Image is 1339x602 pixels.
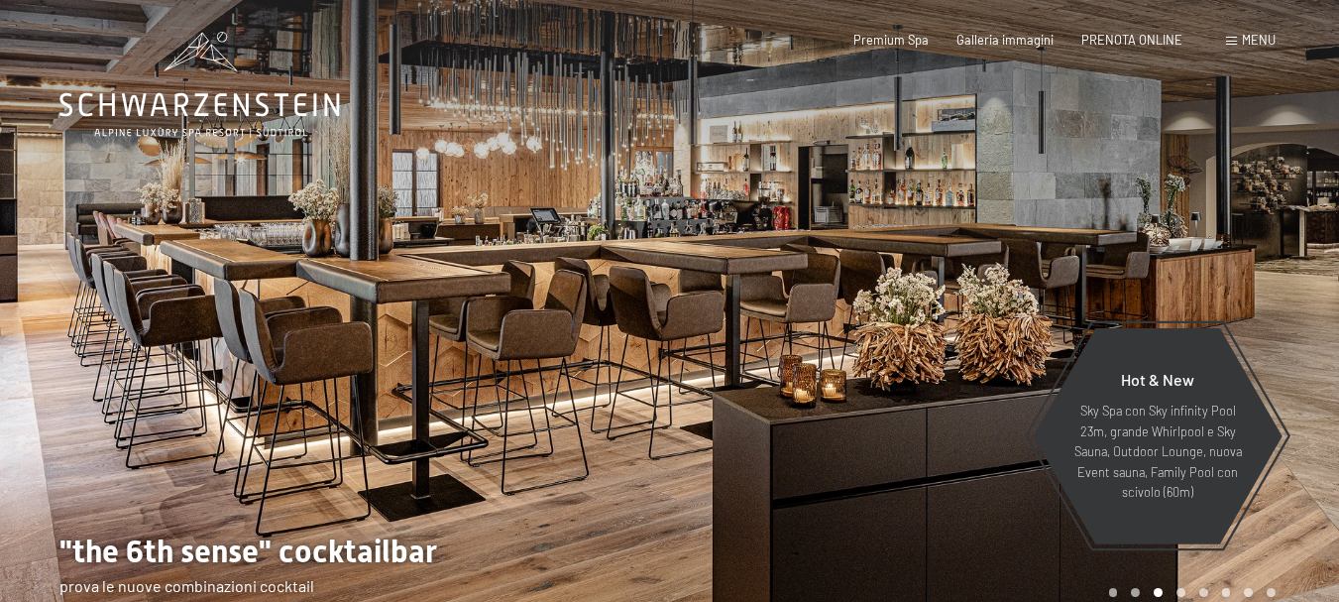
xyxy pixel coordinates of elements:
div: Carousel Page 8 [1267,588,1276,597]
a: Premium Spa [853,32,929,48]
a: Hot & New Sky Spa con Sky infinity Pool 23m, grande Whirlpool e Sky Sauna, Outdoor Lounge, nuova ... [1032,327,1283,545]
div: Carousel Page 1 [1109,588,1118,597]
div: Carousel Page 7 [1244,588,1253,597]
div: Carousel Page 5 [1199,588,1208,597]
a: PRENOTA ONLINE [1081,32,1182,48]
div: Carousel Page 4 [1176,588,1185,597]
div: Carousel Pagination [1102,588,1276,597]
a: Galleria immagini [956,32,1054,48]
div: Carousel Page 2 [1131,588,1140,597]
div: Carousel Page 6 [1222,588,1231,597]
span: Hot & New [1121,370,1194,389]
span: Menu [1242,32,1276,48]
div: Carousel Page 3 (Current Slide) [1154,588,1163,597]
p: Sky Spa con Sky infinity Pool 23m, grande Whirlpool e Sky Sauna, Outdoor Lounge, nuova Event saun... [1071,401,1244,502]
